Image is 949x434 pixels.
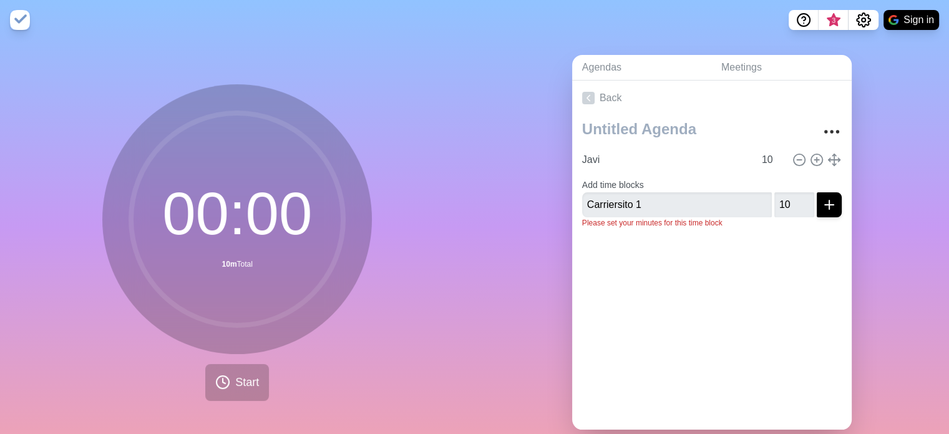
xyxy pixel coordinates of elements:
[819,119,844,144] button: More
[711,55,852,81] a: Meetings
[582,217,842,229] p: Please set your minutes for this time block
[572,55,711,81] a: Agendas
[582,180,644,190] label: Add time blocks
[883,10,939,30] button: Sign in
[849,10,878,30] button: Settings
[582,192,772,217] input: Name
[205,364,269,401] button: Start
[888,15,898,25] img: google logo
[572,81,852,116] a: Back
[774,192,814,217] input: Mins
[10,10,30,30] img: timeblocks logo
[757,147,787,172] input: Mins
[235,374,259,391] span: Start
[789,10,819,30] button: Help
[819,10,849,30] button: What’s new
[829,16,839,26] span: 3
[577,147,754,172] input: Name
